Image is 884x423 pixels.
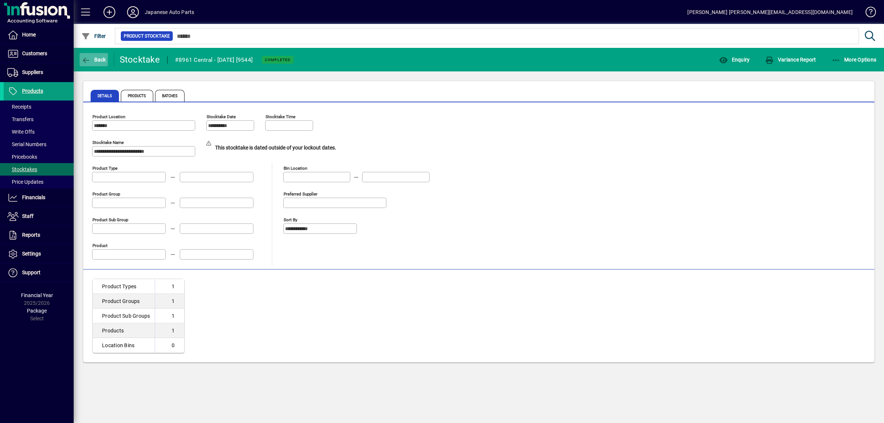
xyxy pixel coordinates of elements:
[81,33,106,39] span: Filter
[7,141,46,147] span: Serial Numbers
[4,151,74,163] a: Pricebooks
[175,54,253,66] div: #8961 Central - [DATE] [9544]
[92,166,117,171] mat-label: Product Type
[22,194,45,200] span: Financials
[93,309,155,323] td: Product Sub Groups
[7,154,37,160] span: Pricebooks
[4,101,74,113] a: Receipts
[98,6,121,19] button: Add
[284,191,318,197] mat-label: Preferred Supplier
[4,226,74,244] a: Reports
[155,294,184,309] td: 1
[124,32,170,40] span: Product Stocktake
[4,26,74,44] a: Home
[155,309,184,323] td: 1
[92,140,124,145] mat-label: Stocktake Name
[155,323,184,338] td: 1
[687,6,853,18] div: [PERSON_NAME] [PERSON_NAME][EMAIL_ADDRESS][DOMAIN_NAME]
[4,163,74,176] a: Stocktakes
[91,90,119,102] span: Details
[22,50,47,56] span: Customers
[4,188,74,207] a: Financials
[717,53,751,66] button: Enquiry
[22,32,36,38] span: Home
[215,145,336,151] b: This stocktake is dated outside of your lockout dates.
[4,207,74,226] a: Staff
[765,57,816,63] span: Variance Report
[93,279,155,294] td: Product Types
[830,53,878,66] button: More Options
[80,29,108,43] button: Filter
[4,138,74,151] a: Serial Numbers
[22,213,34,219] span: Staff
[22,232,40,238] span: Reports
[93,338,155,353] td: Location Bins
[22,269,41,275] span: Support
[81,57,106,63] span: Back
[860,1,875,25] a: Knowledge Base
[4,63,74,82] a: Suppliers
[92,191,120,197] mat-label: Product Group
[4,264,74,282] a: Support
[22,88,43,94] span: Products
[120,54,160,66] div: Stocktake
[21,292,53,298] span: Financial Year
[7,166,37,172] span: Stocktakes
[22,69,43,75] span: Suppliers
[155,90,185,102] span: Batches
[27,308,47,314] span: Package
[4,113,74,126] a: Transfers
[207,114,236,119] mat-label: Stocktake Date
[121,6,145,19] button: Profile
[763,53,818,66] button: Variance Report
[22,251,41,257] span: Settings
[7,104,31,110] span: Receipts
[284,166,307,171] mat-label: Bin Location
[266,114,295,119] mat-label: Stocktake Time
[80,53,108,66] button: Back
[155,338,184,353] td: 0
[145,6,194,18] div: Japanese Auto Parts
[7,179,43,185] span: Price Updates
[832,57,877,63] span: More Options
[92,114,125,119] mat-label: Product Location
[4,126,74,138] a: Write Offs
[4,245,74,263] a: Settings
[74,53,114,66] app-page-header-button: Back
[4,45,74,63] a: Customers
[265,57,291,62] span: Completed
[92,243,108,248] mat-label: Product
[4,176,74,188] a: Price Updates
[155,279,184,294] td: 1
[7,116,34,122] span: Transfers
[93,323,155,338] td: Products
[284,217,297,222] mat-label: Sort By
[7,129,35,135] span: Write Offs
[719,57,750,63] span: Enquiry
[92,217,128,222] mat-label: Product Sub group
[93,294,155,309] td: Product Groups
[121,90,153,102] span: Products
